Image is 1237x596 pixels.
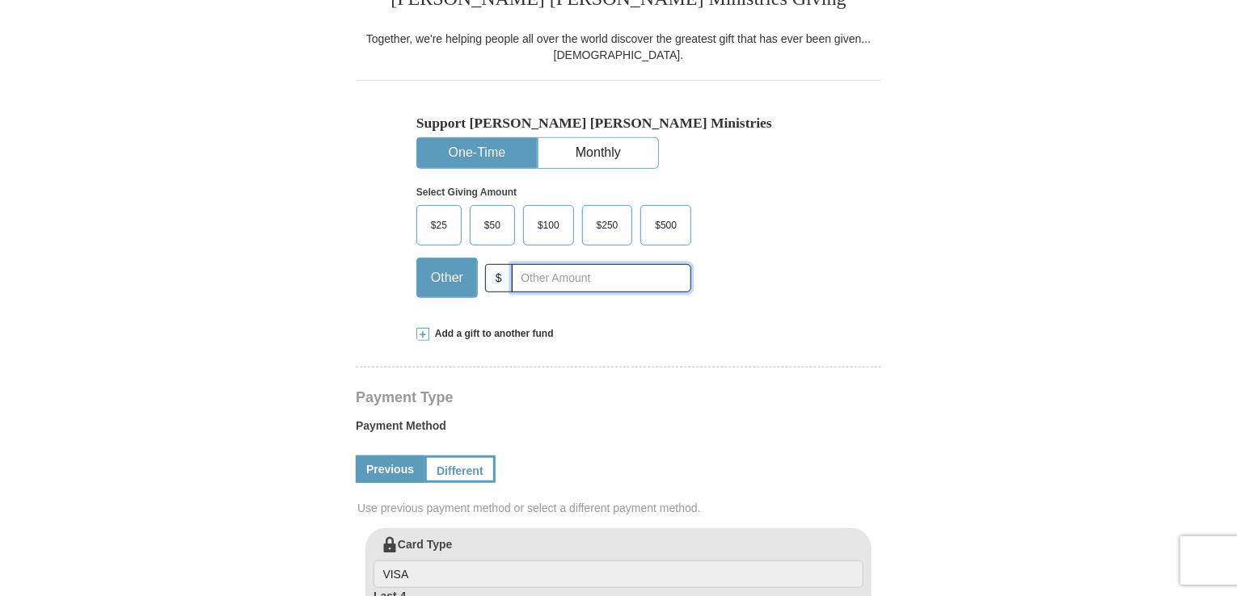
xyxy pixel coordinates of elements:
[416,187,517,198] strong: Select Giving Amount
[417,138,537,168] button: One-Time
[485,264,513,292] span: $
[357,500,883,516] span: Use previous payment method or select a different payment method.
[647,213,685,237] span: $500
[538,138,658,168] button: Monthly
[356,418,881,442] label: Payment Method
[476,213,509,237] span: $50
[512,264,691,292] input: Other Amount
[589,213,627,237] span: $250
[356,31,881,63] div: Together, we're helping people all over the world discover the greatest gift that has ever been g...
[429,327,554,341] span: Add a gift to another fund
[374,560,863,588] input: Card Type
[424,455,496,483] a: Different
[530,213,568,237] span: $100
[423,213,455,237] span: $25
[356,391,881,404] h4: Payment Type
[423,266,471,290] span: Other
[416,115,821,132] h5: Support [PERSON_NAME] [PERSON_NAME] Ministries
[374,536,863,588] label: Card Type
[356,455,424,483] a: Previous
